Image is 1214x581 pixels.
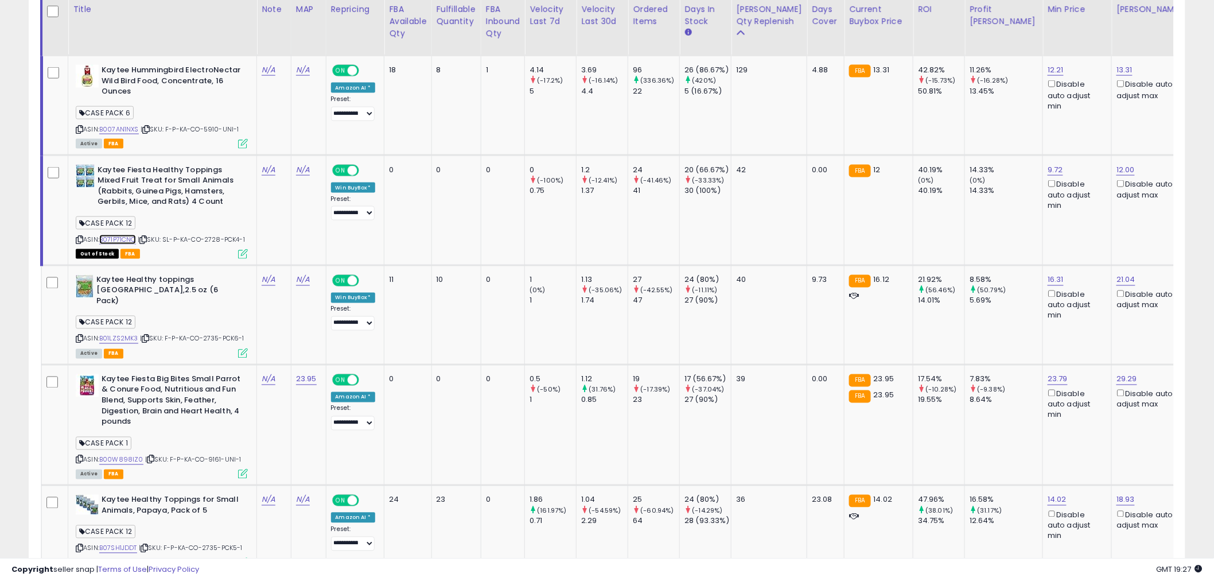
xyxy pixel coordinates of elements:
div: 1 [530,275,576,285]
div: Disable auto adjust min [1048,288,1103,321]
small: (0%) [530,286,546,295]
div: 0 [486,374,516,385]
a: B007AN1NXS [99,125,139,134]
div: 1.37 [581,185,628,196]
div: 47.96% [918,495,964,505]
small: (31.17%) [977,506,1002,516]
span: OFF [357,276,375,285]
div: 0 [389,374,422,385]
div: 24 [389,495,422,505]
div: 4.4 [581,86,628,96]
a: N/A [296,164,310,176]
span: ON [333,496,348,506]
div: Preset: [331,405,376,431]
small: (-11.11%) [692,286,717,295]
div: 20 (66.67%) [684,165,731,175]
div: 8.58% [970,275,1042,285]
small: (-16.14%) [589,76,618,85]
img: 515pyp3y0sL._SL40_.jpg [76,275,94,298]
div: Profit [PERSON_NAME] [970,3,1038,28]
span: CASE PACK 12 [76,525,135,539]
span: CASE PACK 12 [76,316,135,329]
div: Disable auto adjust max [1116,509,1181,531]
a: B07SH1JDDT [99,544,137,553]
small: (-16.28%) [977,76,1008,85]
div: 27 (90%) [684,395,731,405]
b: Kaytee Healthy toppings [GEOGRAPHIC_DATA],2.5 oz (6 Pack) [96,275,236,310]
span: 23.95 [874,374,894,385]
small: (-60.94%) [640,506,674,516]
div: 19.55% [918,395,964,405]
span: | SKU: F-P-KA-CO-2735-PCK5-1 [139,544,243,553]
div: 14.33% [970,165,1042,175]
div: 1.13 [581,275,628,285]
div: 0 [486,275,516,285]
div: 5 (16.67%) [684,86,731,96]
a: B071P71CNC [99,235,136,245]
div: Amazon AI * [331,83,376,93]
a: 18.93 [1116,494,1135,506]
div: 42.82% [918,65,964,75]
div: 1.12 [581,374,628,385]
a: N/A [262,274,275,286]
div: FBA inbound Qty [486,3,520,40]
a: 23.79 [1048,374,1068,385]
div: 22 [633,86,679,96]
small: FBA [849,390,870,403]
div: MAP [296,3,321,16]
span: | SKU: SL-P-KA-CO-2728-PCK4-1 [138,235,245,244]
div: Disable auto adjust min [1048,509,1103,541]
span: | SKU: F-P-KA-CO-9161-UNI-1 [145,455,242,464]
span: ON [333,66,348,76]
div: 5 [530,86,576,96]
small: (336.36%) [640,76,674,85]
div: 5.69% [970,296,1042,306]
small: (-14.29%) [692,506,722,516]
strong: Copyright [11,564,53,575]
div: 1.74 [581,296,628,306]
a: 12.00 [1116,164,1135,176]
div: Amazon AI * [331,392,376,402]
div: 8 [437,65,472,75]
small: FBA [849,275,870,288]
div: Fulfillable Quantity [437,3,476,28]
div: FBA Available Qty [389,3,426,40]
small: FBA [849,374,870,387]
small: (-17.2%) [537,76,563,85]
div: 0 [437,374,472,385]
span: 23.95 [874,390,894,401]
div: 1.04 [581,495,628,505]
div: 16.58% [970,495,1042,505]
div: 14.01% [918,296,964,306]
small: (56.46%) [925,286,955,295]
span: | SKU: F-P-KA-CO-2735-PCK6-1 [140,334,244,343]
div: 2.29 [581,516,628,526]
div: 1.2 [581,165,628,175]
div: 34.75% [918,516,964,526]
span: CASE PACK 12 [76,216,135,230]
a: N/A [262,494,275,506]
div: 27 [633,275,679,285]
div: 0.00 [812,165,835,175]
img: 517c5qXXHgL._SL40_.jpg [76,374,99,397]
div: 42 [736,165,798,175]
div: 0 [389,165,422,175]
div: Velocity Last 30d [581,3,623,28]
div: 24 (80%) [684,495,731,505]
small: (-17.39%) [640,385,670,394]
div: Note [262,3,286,16]
small: (0%) [918,176,934,185]
div: 0.71 [530,516,576,526]
a: N/A [296,274,310,286]
small: (38.01%) [925,506,953,516]
div: Current Buybox Price [849,3,908,28]
div: Disable auto adjust min [1048,78,1103,111]
div: Preset: [331,526,376,552]
b: Kaytee Fiesta Healthy Toppings Mixed Fruit Treat for Small Animals (Rabbits, Guinea Pigs, Hamster... [98,165,237,210]
small: (-37.04%) [692,385,724,394]
div: Preset: [331,95,376,121]
span: All listings currently available for purchase on Amazon [76,139,102,149]
img: 51s63Wfy4zL._SL40_.jpg [76,165,95,188]
div: Min Price [1048,3,1107,16]
div: 0.5 [530,374,576,385]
